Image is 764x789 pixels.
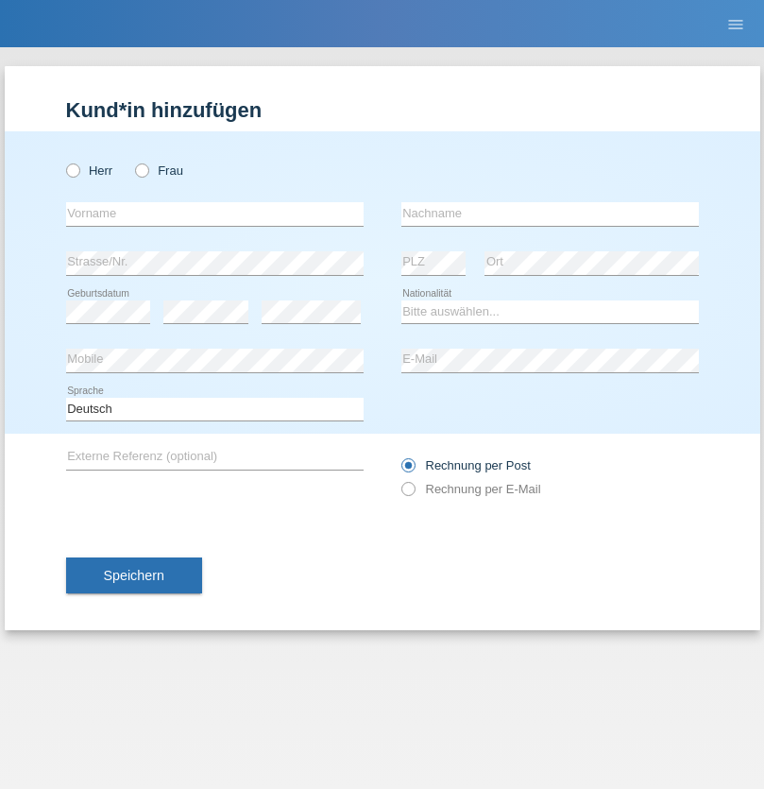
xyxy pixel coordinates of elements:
input: Herr [66,163,78,176]
label: Rechnung per E-Mail [401,482,541,496]
span: Speichern [104,568,164,583]
h1: Kund*in hinzufügen [66,98,699,122]
label: Rechnung per Post [401,458,531,472]
input: Rechnung per Post [401,458,414,482]
input: Rechnung per E-Mail [401,482,414,506]
label: Frau [135,163,183,178]
label: Herr [66,163,113,178]
button: Speichern [66,557,202,593]
input: Frau [135,163,147,176]
a: menu [717,18,755,29]
i: menu [726,15,745,34]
